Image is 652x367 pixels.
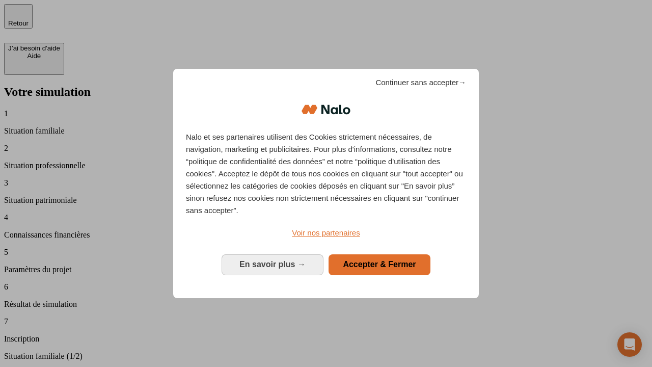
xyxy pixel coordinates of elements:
span: En savoir plus → [239,260,306,269]
span: Accepter & Fermer [343,260,416,269]
span: Voir nos partenaires [292,228,360,237]
a: Voir nos partenaires [186,227,466,239]
div: Bienvenue chez Nalo Gestion du consentement [173,69,479,298]
span: Continuer sans accepter→ [375,76,466,89]
img: Logo [302,94,350,125]
button: Accepter & Fermer: Accepter notre traitement des données et fermer [329,254,430,275]
button: En savoir plus: Configurer vos consentements [222,254,323,275]
p: Nalo et ses partenaires utilisent des Cookies strictement nécessaires, de navigation, marketing e... [186,131,466,217]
